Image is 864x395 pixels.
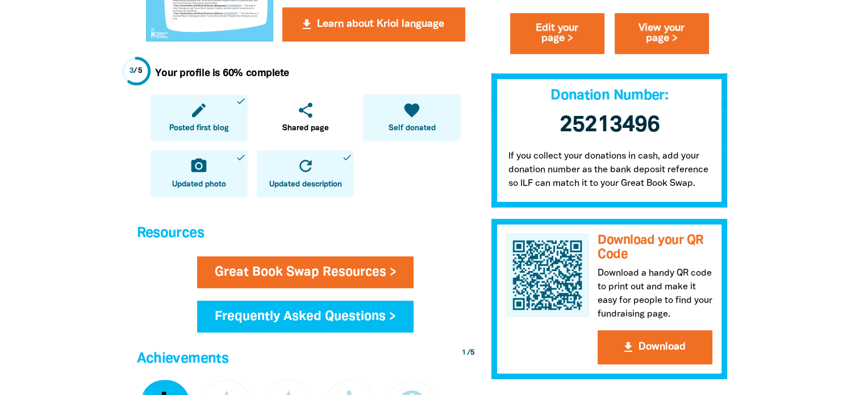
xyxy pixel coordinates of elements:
[615,14,709,55] a: View your page >
[621,340,635,354] i: get_app
[297,101,315,119] i: share
[236,152,246,163] i: done
[197,301,414,332] a: Frequently Asked Questions >
[151,94,248,142] a: editPosted first blogdone
[269,179,342,190] span: Updated description
[190,101,208,119] i: edit
[190,157,208,175] i: camera_alt
[550,90,668,103] span: Donation Number:
[151,150,248,197] a: camera_altUpdated photodone
[506,234,589,317] img: QR Code for Lake Tuggeranong College Great Book Swap
[462,350,466,356] span: 1
[297,157,315,175] i: refresh
[363,94,460,142] a: favoriteSelf donated
[598,330,712,364] button: get_appDownload
[236,96,246,106] i: done
[257,94,354,142] a: shareShared page
[282,123,329,134] span: Shared page
[137,348,474,371] h4: Achievements
[197,256,414,288] a: Great Book Swap Resources >
[491,150,728,208] p: If you collect your donations in cash, add your donation number as the bank deposit reference so ...
[155,69,289,78] strong: Your profile is 60% complete
[510,14,604,55] a: Edit your page >
[169,123,229,134] span: Posted first blog
[388,123,435,134] span: Self donated
[257,150,354,197] a: refreshUpdated descriptiondone
[462,348,474,359] div: / 5
[598,234,712,262] h3: Download your QR Code
[282,7,465,41] button: get_app Learn about Kriol language
[130,65,143,76] div: / 5
[560,115,660,136] span: 25213496
[300,18,314,31] i: get_app
[403,101,421,119] i: favorite
[172,179,226,190] span: Updated photo
[130,67,134,74] span: 3
[137,227,204,240] span: Resources
[342,152,352,163] i: done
